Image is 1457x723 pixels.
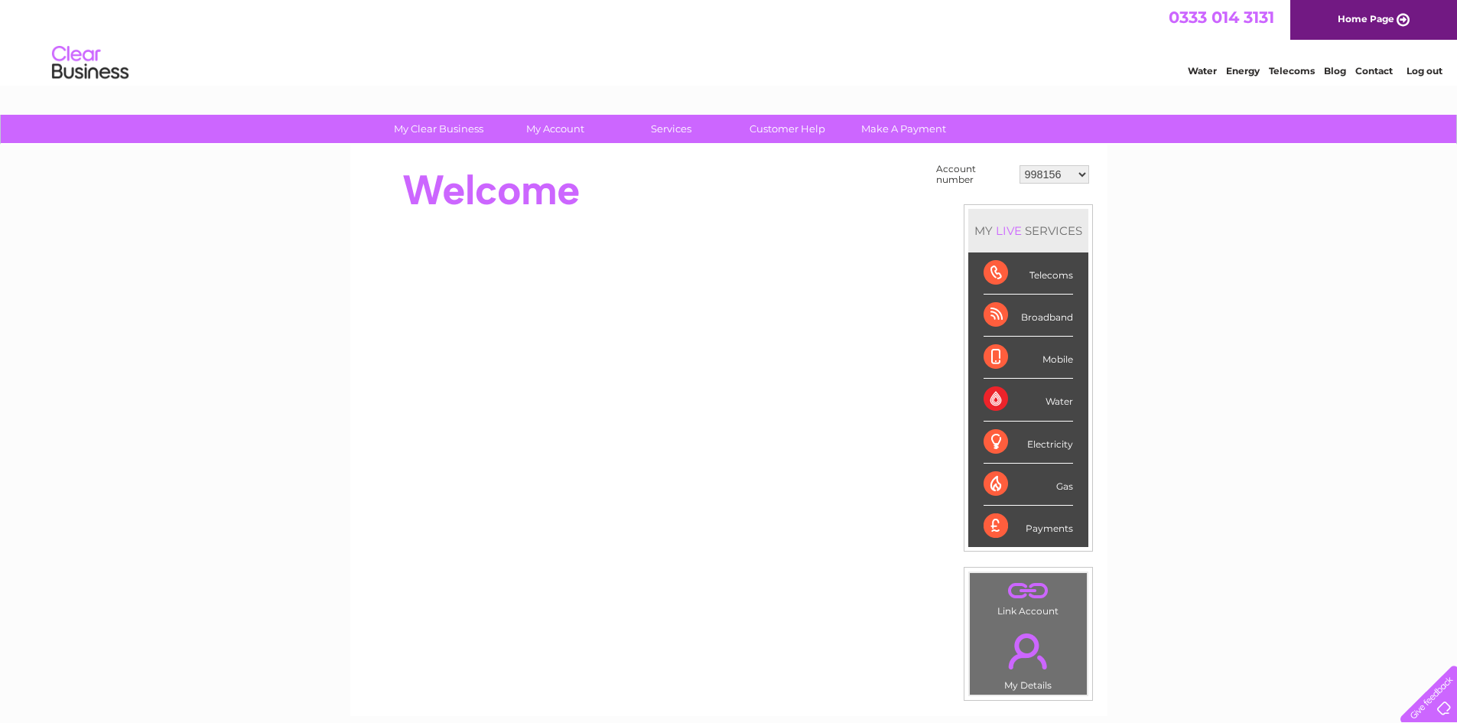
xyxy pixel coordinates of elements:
[368,8,1091,74] div: Clear Business is a trading name of Verastar Limited (registered in [GEOGRAPHIC_DATA] No. 3667643...
[932,160,1016,189] td: Account number
[984,422,1073,464] div: Electricity
[1169,8,1274,27] a: 0333 014 3131
[1407,65,1442,77] a: Log out
[1188,65,1217,77] a: Water
[984,506,1073,547] div: Payments
[724,115,850,143] a: Customer Help
[1269,65,1315,77] a: Telecoms
[984,379,1073,421] div: Water
[969,620,1088,695] td: My Details
[968,209,1088,252] div: MY SERVICES
[984,464,1073,506] div: Gas
[51,40,129,86] img: logo.png
[984,295,1073,337] div: Broadband
[984,252,1073,295] div: Telecoms
[1355,65,1393,77] a: Contact
[376,115,502,143] a: My Clear Business
[1324,65,1346,77] a: Blog
[841,115,967,143] a: Make A Payment
[492,115,618,143] a: My Account
[974,577,1083,604] a: .
[969,572,1088,620] td: Link Account
[993,223,1025,238] div: LIVE
[608,115,734,143] a: Services
[1226,65,1260,77] a: Energy
[974,624,1083,678] a: .
[984,337,1073,379] div: Mobile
